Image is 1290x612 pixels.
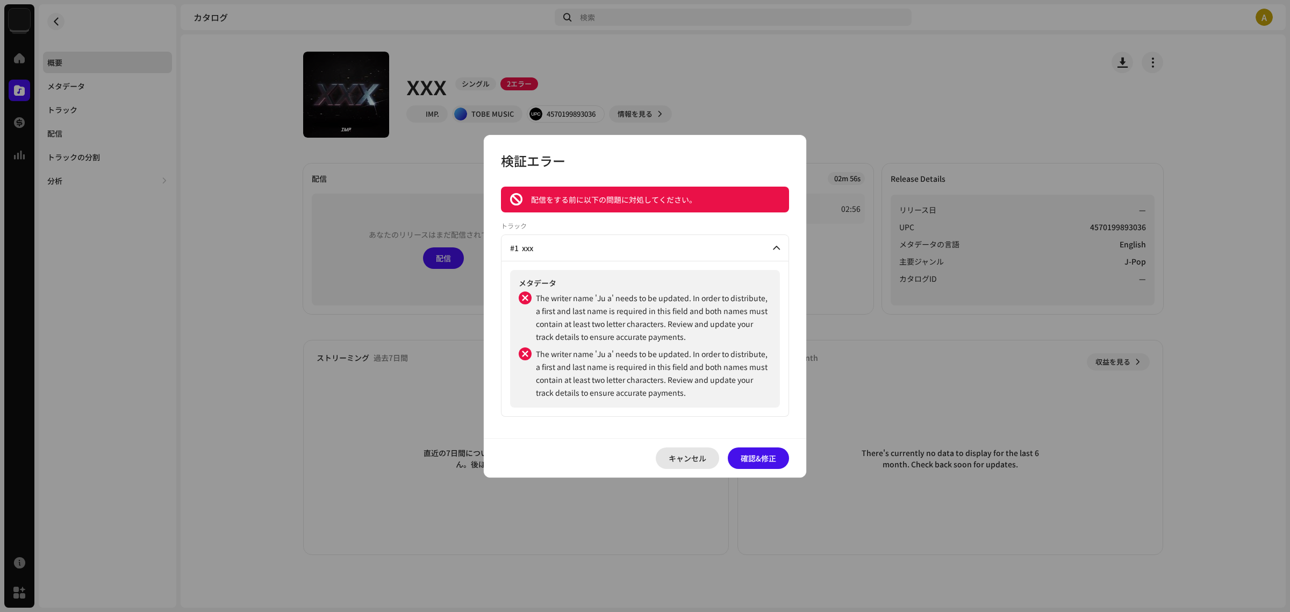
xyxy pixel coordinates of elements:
button: 確認&修正 [728,447,789,469]
span: キャンセル [669,447,706,469]
span: 検証エラー [501,152,565,169]
p-accordion-content: #1 xxx [501,261,789,417]
span: The writer name 'Ju a' needs to be updated. In order to distribute, a first and last name is requ... [536,347,771,399]
div: メタデータ [519,279,771,287]
span: 確認&修正 [741,447,776,469]
label: トラック [501,222,527,230]
p-accordion-header: #1 xxx [501,234,789,261]
div: 配信をする前に以下の問題に対処してください。 [531,193,780,206]
span: The writer name 'Ju a' needs to be updated. In order to distribute, a first and last name is requ... [536,291,771,343]
button: キャンセル [656,447,719,469]
span: #1 xxx [510,244,533,252]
